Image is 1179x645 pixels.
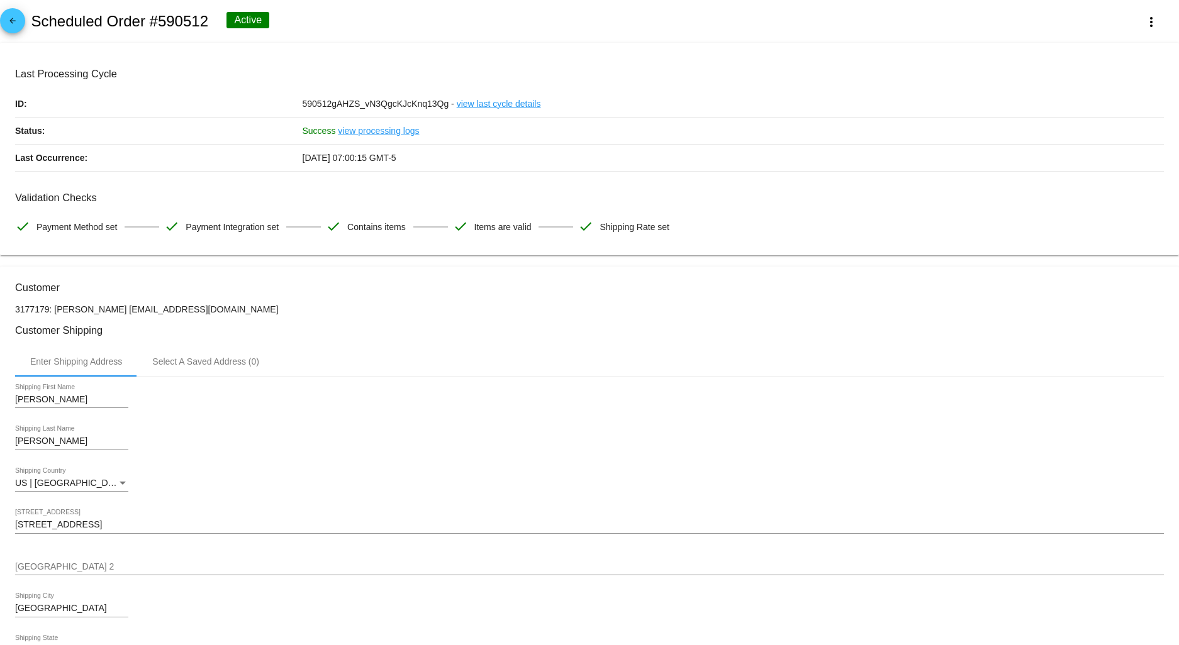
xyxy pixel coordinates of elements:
[347,214,406,240] span: Contains items
[15,219,30,234] mat-icon: check
[5,16,20,31] mat-icon: arrow_back
[31,13,208,30] h2: Scheduled Order #590512
[30,356,122,367] div: Enter Shipping Address
[15,604,128,614] input: Shipping City
[453,219,468,234] mat-icon: check
[15,478,128,488] mat-select: Shipping Country
[326,219,341,234] mat-icon: check
[1144,14,1159,30] mat-icon: more_vert
[15,562,1164,572] input: Shipping Street 2
[338,118,419,144] a: view processing logs
[15,91,303,117] p: ID:
[15,478,126,488] span: US | [GEOGRAPHIC_DATA]
[474,214,532,240] span: Items are valid
[15,118,303,144] p: Status:
[15,304,1164,314] p: 3177179: [PERSON_NAME] [EMAIL_ADDRESS][DOMAIN_NAME]
[186,214,279,240] span: Payment Integration set
[164,219,179,234] mat-icon: check
[15,145,303,171] p: Last Occurrence:
[15,520,1164,530] input: Shipping Street 1
[15,436,128,446] input: Shipping Last Name
[15,395,128,405] input: Shipping First Name
[457,91,541,117] a: view last cycle details
[15,324,1164,336] h3: Customer Shipping
[303,153,396,163] span: [DATE] 07:00:15 GMT-5
[15,192,1164,204] h3: Validation Checks
[303,99,454,109] span: 590512gAHZS_vN3QgcKJcKnq13Qg -
[226,12,269,28] div: Active
[15,282,1164,294] h3: Customer
[303,126,336,136] span: Success
[578,219,593,234] mat-icon: check
[152,356,259,367] div: Select A Saved Address (0)
[36,214,117,240] span: Payment Method set
[15,68,1164,80] h3: Last Processing Cycle
[600,214,669,240] span: Shipping Rate set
